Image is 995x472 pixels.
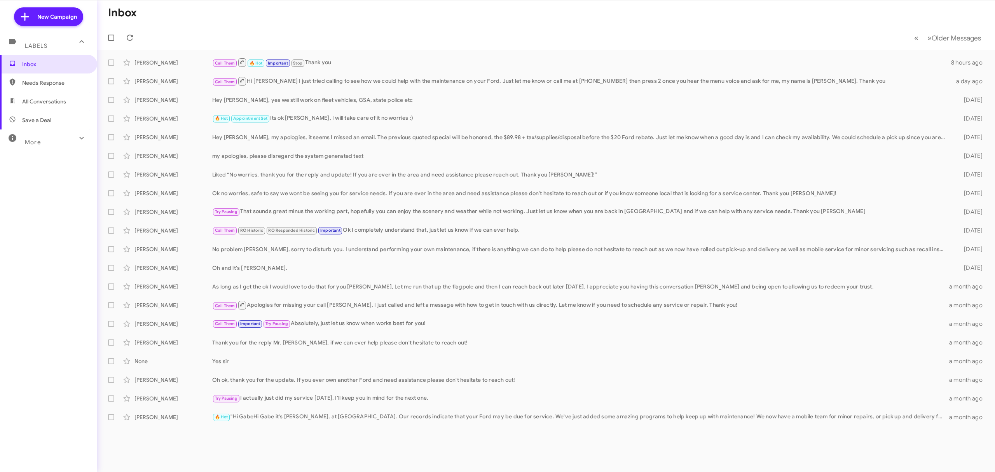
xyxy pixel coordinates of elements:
[923,30,986,46] button: Next
[25,139,41,146] span: More
[134,189,212,197] div: [PERSON_NAME]
[949,189,989,197] div: [DATE]
[134,301,212,309] div: [PERSON_NAME]
[215,303,235,308] span: Call Them
[949,171,989,178] div: [DATE]
[949,339,989,346] div: a month ago
[212,245,949,253] div: No problem [PERSON_NAME], sorry to disturb you. I understand performing your own maintenance, if ...
[22,79,88,87] span: Needs Response
[134,283,212,290] div: [PERSON_NAME]
[268,228,315,233] span: RO Responded Historic
[14,7,83,26] a: New Campaign
[108,7,137,19] h1: Inbox
[134,395,212,402] div: [PERSON_NAME]
[134,264,212,272] div: [PERSON_NAME]
[233,116,267,121] span: Appointment Set
[215,396,237,401] span: Try Pausing
[949,283,989,290] div: a month ago
[949,245,989,253] div: [DATE]
[212,413,949,421] div: "Hi GabeHi Gabe it's [PERSON_NAME], at [GEOGRAPHIC_DATA]. Our records indicate that your Ford may...
[215,61,235,66] span: Call Them
[37,13,77,21] span: New Campaign
[134,320,212,328] div: [PERSON_NAME]
[212,171,949,178] div: Liked “No worries, thank you for the reply and update! If you are ever in the area and need assis...
[212,189,949,197] div: Ok no worries, safe to say we wont be seeing you for service needs. If you are ever in the area a...
[949,152,989,160] div: [DATE]
[134,152,212,160] div: [PERSON_NAME]
[22,60,88,68] span: Inbox
[212,58,949,67] div: Thank you
[909,30,923,46] button: Previous
[212,319,949,328] div: Absolutely, just let us know when works best for you!
[134,133,212,141] div: [PERSON_NAME]
[212,96,949,104] div: Hey [PERSON_NAME], yes we still work on fleet vehicles, GSA, state police etc
[240,321,260,326] span: Important
[949,115,989,122] div: [DATE]
[215,228,235,233] span: Call Them
[134,96,212,104] div: [PERSON_NAME]
[134,208,212,216] div: [PERSON_NAME]
[134,227,212,234] div: [PERSON_NAME]
[268,61,288,66] span: Important
[949,357,989,365] div: a month ago
[212,394,949,403] div: I actually just did my service [DATE]. I'll keep you in mind for the next one.
[215,209,237,214] span: Try Pausing
[212,76,949,86] div: Hi [PERSON_NAME] I just tried calling to see how we could help with the maintenance on your Ford....
[215,79,235,84] span: Call Them
[212,226,949,235] div: Ok I completely understand that, just let us know if we can ever help.
[949,227,989,234] div: [DATE]
[215,414,228,420] span: 🔥 Hot
[212,339,949,346] div: Thank you for the reply Mr. [PERSON_NAME], if we can ever help please don't hesitate to reach out!
[949,77,989,85] div: a day ago
[293,61,302,66] span: Stop
[265,321,288,326] span: Try Pausing
[22,98,66,105] span: All Conversations
[949,301,989,309] div: a month ago
[949,59,989,66] div: 8 hours ago
[212,376,949,384] div: Oh ok, thank you for the update. If you ever own another Ford and need assistance please don't he...
[927,33,932,43] span: »
[949,133,989,141] div: [DATE]
[949,264,989,272] div: [DATE]
[949,96,989,104] div: [DATE]
[212,264,949,272] div: Oh and it's [PERSON_NAME].
[212,300,949,310] div: Apologies for missing your call [PERSON_NAME], I just called and left a message with how to get i...
[212,207,949,216] div: That sounds great minus the working part, hopefully you can enjoy the scenery and weather while n...
[212,133,949,141] div: Hey [PERSON_NAME], my apologies, it seems I missed an email. The previous quoted special will be ...
[215,116,228,121] span: 🔥 Hot
[949,320,989,328] div: a month ago
[212,114,949,123] div: Its ok [PERSON_NAME], I will take care of it no worries :)
[134,339,212,346] div: [PERSON_NAME]
[215,321,235,326] span: Call Them
[212,357,949,365] div: Yes sir
[320,228,340,233] span: Important
[134,357,212,365] div: None
[134,115,212,122] div: [PERSON_NAME]
[932,34,981,42] span: Older Messages
[240,228,263,233] span: RO Historic
[22,116,51,124] span: Save a Deal
[134,413,212,421] div: [PERSON_NAME]
[25,42,47,49] span: Labels
[134,245,212,253] div: [PERSON_NAME]
[134,376,212,384] div: [PERSON_NAME]
[134,59,212,66] div: [PERSON_NAME]
[212,152,949,160] div: my apologies, please disregard the system generated text
[250,61,263,66] span: 🔥 Hot
[134,77,212,85] div: [PERSON_NAME]
[134,171,212,178] div: [PERSON_NAME]
[949,376,989,384] div: a month ago
[910,30,986,46] nav: Page navigation example
[949,413,989,421] div: a month ago
[212,283,949,290] div: As long as I get the ok I would love to do that for you [PERSON_NAME], Let me run that up the fla...
[949,208,989,216] div: [DATE]
[914,33,918,43] span: «
[949,395,989,402] div: a month ago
